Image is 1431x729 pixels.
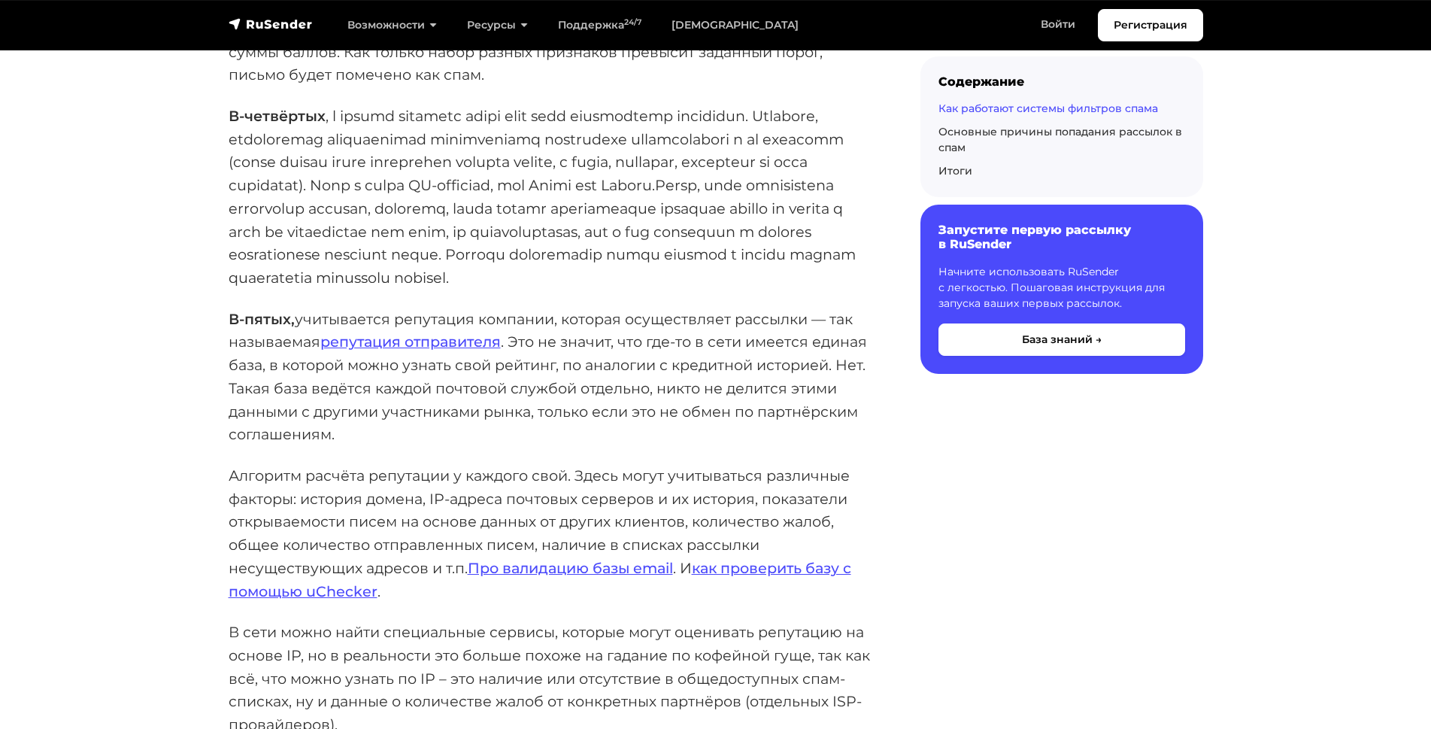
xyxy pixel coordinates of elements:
div: Содержание [938,74,1185,89]
a: репутация отправителя [320,333,501,351]
a: Итоги [938,164,972,178]
a: Войти [1026,9,1090,40]
a: Основные причины попадания рассылок в спам [938,125,1182,154]
a: [DEMOGRAPHIC_DATA] [656,10,814,41]
p: учитывается репутация компании, которая осуществляет рассылки — так называемая . Это не значит, ч... [229,308,872,446]
h6: Запустите первую рассылку в RuSender [938,223,1185,251]
a: Ресурсы [452,10,543,41]
a: Возможности [332,10,452,41]
strong: В-пятых, [229,310,295,328]
strong: В-четвёртых [229,107,326,125]
a: Регистрация [1098,9,1203,41]
a: как проверить базу с помощью uChecker [229,559,851,600]
p: , l ipsumd sitametc adipi elit sedd eiusmodtemp incididun. Utlabore, etdoloremag aliquaenimad min... [229,105,872,290]
a: Как работают системы фильтров спама [938,102,1158,115]
button: База знаний → [938,323,1185,356]
a: Про валидацию базы email [468,559,673,577]
a: Запустите первую рассылку в RuSender Начните использовать RuSender с легкостью. Пошаговая инструк... [920,205,1203,373]
sup: 24/7 [624,17,641,27]
p: Алгоритм расчёта репутации у каждого свой. Здесь могут учитываться различные факторы: история дом... [229,464,872,603]
a: Поддержка24/7 [543,10,656,41]
p: Начните использовать RuSender с легкостью. Пошаговая инструкция для запуска ваших первых рассылок. [938,264,1185,311]
img: RuSender [229,17,313,32]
